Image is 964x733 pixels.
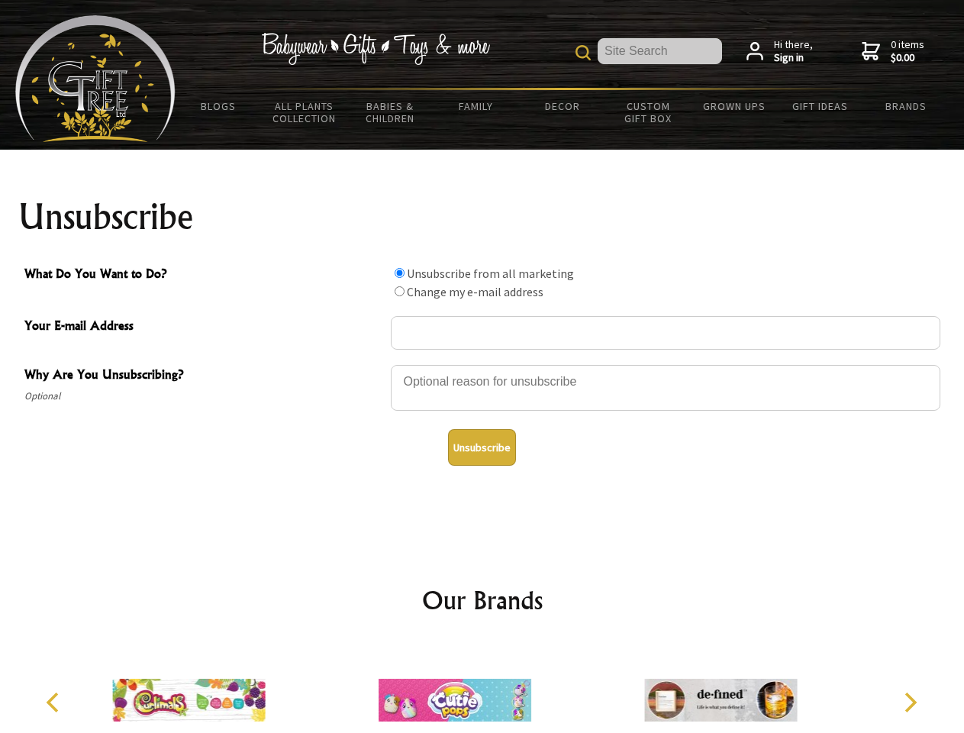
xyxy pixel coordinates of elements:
img: Babywear - Gifts - Toys & more [261,33,490,65]
button: Previous [38,686,72,719]
label: Change my e-mail address [407,284,543,299]
input: Your E-mail Address [391,316,940,350]
span: Hi there, [774,38,813,65]
label: Unsubscribe from all marketing [407,266,574,281]
a: All Plants Collection [262,90,348,134]
a: Babies & Children [347,90,434,134]
img: product search [575,45,591,60]
a: Decor [519,90,605,122]
input: Site Search [598,38,722,64]
a: BLOGS [176,90,262,122]
a: Gift Ideas [777,90,863,122]
span: Why Are You Unsubscribing? [24,365,383,387]
a: Grown Ups [691,90,777,122]
strong: $0.00 [891,51,924,65]
span: Your E-mail Address [24,316,383,338]
span: 0 items [891,37,924,65]
button: Unsubscribe [448,429,516,466]
a: 0 items$0.00 [862,38,924,65]
strong: Sign in [774,51,813,65]
img: Babyware - Gifts - Toys and more... [15,15,176,142]
a: Hi there,Sign in [746,38,813,65]
input: What Do You Want to Do? [395,268,405,278]
button: Next [893,686,927,719]
span: Optional [24,387,383,405]
a: Family [434,90,520,122]
a: Brands [863,90,949,122]
h2: Our Brands [31,582,934,618]
span: What Do You Want to Do? [24,264,383,286]
h1: Unsubscribe [18,199,946,235]
input: What Do You Want to Do? [395,286,405,296]
textarea: Why Are You Unsubscribing? [391,365,940,411]
a: Custom Gift Box [605,90,692,134]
